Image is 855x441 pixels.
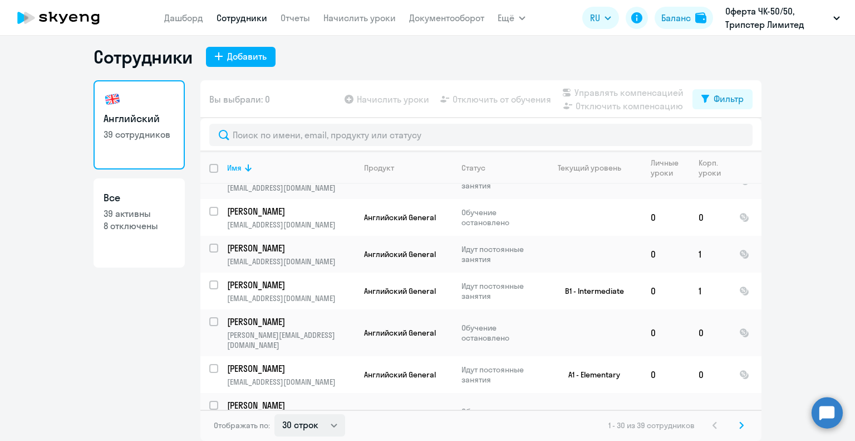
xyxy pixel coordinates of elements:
[206,47,276,67] button: Добавить
[364,212,436,222] span: Английский General
[227,50,267,63] div: Добавить
[498,11,514,25] span: Ещё
[651,158,689,178] div: Личные уроки
[217,12,267,23] a: Сотрудники
[364,328,436,338] span: Английский General
[104,207,175,220] p: 39 активны
[227,316,353,328] p: [PERSON_NAME]
[227,362,355,375] a: [PERSON_NAME]
[104,90,121,108] img: english
[695,12,706,23] img: balance
[699,158,723,178] div: Корп. уроки
[642,393,690,440] td: 0
[547,163,641,173] div: Текущий уровень
[538,356,642,393] td: A1 - Elementary
[104,191,175,205] h3: Все
[227,316,355,328] a: [PERSON_NAME]
[655,7,713,29] button: Балансbalance
[227,183,355,193] p: [EMAIL_ADDRESS][DOMAIN_NAME]
[281,12,310,23] a: Отчеты
[227,163,355,173] div: Имя
[582,7,619,29] button: RU
[690,199,730,236] td: 0
[461,365,538,385] p: Идут постоянные занятия
[209,93,270,106] span: Вы выбрали: 0
[461,207,538,227] p: Обучение остановлено
[642,199,690,236] td: 0
[227,242,355,254] a: [PERSON_NAME]
[690,393,730,440] td: 0
[94,80,185,169] a: Английский39 сотрудников
[651,158,682,178] div: Личные уроки
[104,128,175,140] p: 39 сотрудников
[364,286,436,296] span: Английский General
[558,163,621,173] div: Текущий уровень
[692,89,753,109] button: Фильтр
[227,330,355,350] p: [PERSON_NAME][EMAIL_ADDRESS][DOMAIN_NAME]
[690,273,730,309] td: 1
[714,92,744,105] div: Фильтр
[725,4,829,31] p: Оферта ЧК-50/50, Трипстер Лимитед
[227,399,353,411] p: [PERSON_NAME]
[227,256,355,266] p: [EMAIL_ADDRESS][DOMAIN_NAME]
[461,323,538,343] p: Обучение остановлено
[608,420,695,430] span: 1 - 30 из 39 сотрудников
[699,158,730,178] div: Корп. уроки
[409,12,484,23] a: Документооборот
[227,279,353,291] p: [PERSON_NAME]
[498,7,525,29] button: Ещё
[642,236,690,273] td: 0
[94,46,193,68] h1: Сотрудники
[323,12,396,23] a: Начислить уроки
[364,249,436,259] span: Английский General
[227,242,353,254] p: [PERSON_NAME]
[227,279,355,291] a: [PERSON_NAME]
[214,420,270,430] span: Отображать по:
[642,273,690,309] td: 0
[227,205,355,217] a: [PERSON_NAME]
[364,370,436,380] span: Английский General
[461,163,485,173] div: Статус
[227,399,355,411] a: [PERSON_NAME]
[164,12,203,23] a: Дашборд
[690,309,730,356] td: 0
[642,356,690,393] td: 0
[461,406,538,427] p: Обучение остановлено
[94,178,185,268] a: Все39 активны8 отключены
[227,362,353,375] p: [PERSON_NAME]
[690,236,730,273] td: 1
[661,11,691,25] div: Баланс
[104,112,175,126] h3: Английский
[461,244,538,264] p: Идут постоянные занятия
[364,163,452,173] div: Продукт
[227,293,355,303] p: [EMAIL_ADDRESS][DOMAIN_NAME]
[642,309,690,356] td: 0
[461,281,538,301] p: Идут постоянные занятия
[227,377,355,387] p: [EMAIL_ADDRESS][DOMAIN_NAME]
[590,11,600,25] span: RU
[538,273,642,309] td: B1 - Intermediate
[209,124,753,146] input: Поиск по имени, email, продукту или статусу
[227,220,355,230] p: [EMAIL_ADDRESS][DOMAIN_NAME]
[227,163,242,173] div: Имя
[227,205,353,217] p: [PERSON_NAME]
[690,356,730,393] td: 0
[104,220,175,232] p: 8 отключены
[364,163,394,173] div: Продукт
[720,4,846,31] button: Оферта ЧК-50/50, Трипстер Лимитед
[461,163,538,173] div: Статус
